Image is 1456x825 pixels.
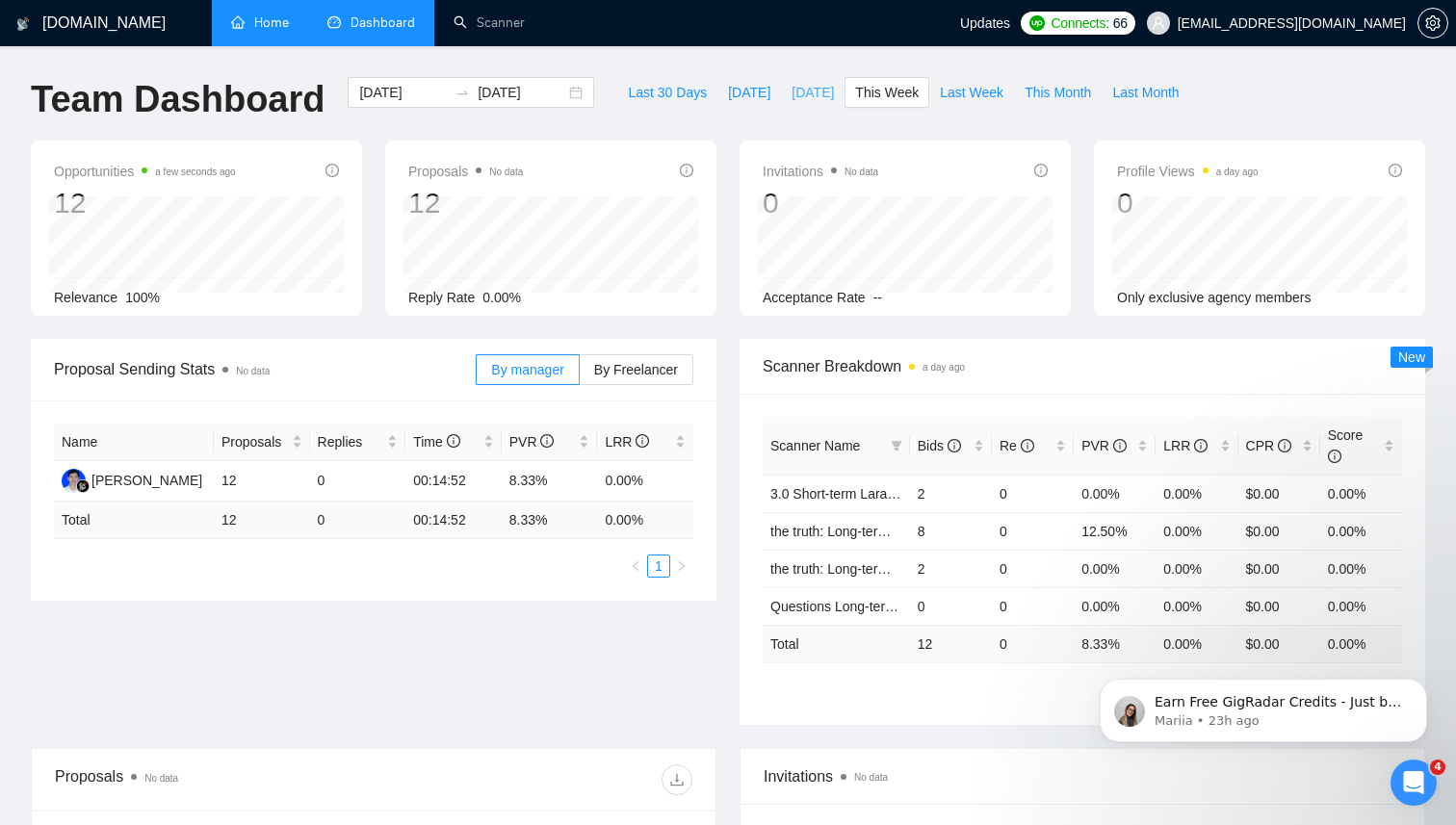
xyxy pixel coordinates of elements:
[992,587,1074,625] td: 0
[54,357,476,381] span: Proposal Sending Stats
[617,77,717,108] button: Last 30 Days
[940,82,1003,103] span: Last Week
[408,290,475,305] span: Reply Rate
[1238,625,1320,662] td: $ 0.00
[1074,587,1156,625] td: 0.00%
[1328,450,1341,463] span: info-circle
[405,502,502,539] td: 00:14:52
[54,424,214,461] th: Name
[670,554,693,578] li: Next Page
[1238,512,1320,550] td: $0.00
[1328,427,1364,464] span: Score
[144,773,178,784] span: No data
[1074,475,1156,512] td: 0.00%
[1034,164,1048,177] span: info-circle
[455,85,470,100] span: swap-right
[454,14,525,31] a: searchScanner
[845,167,878,177] span: No data
[1000,438,1034,453] span: Re
[763,625,910,662] td: Total
[489,167,523,177] span: No data
[636,434,649,448] span: info-circle
[1113,13,1128,34] span: 66
[992,475,1074,512] td: 0
[910,550,992,587] td: 2
[1117,160,1259,183] span: Profile Views
[1216,167,1259,177] time: a day ago
[792,82,834,103] span: [DATE]
[1156,587,1237,625] td: 0.00%
[1156,512,1237,550] td: 0.00%
[1430,760,1445,775] span: 4
[214,502,310,539] td: 12
[54,290,117,305] span: Relevance
[447,434,460,448] span: info-circle
[478,82,565,103] input: End date
[770,561,985,577] a: the truth: Long-term laravel gigradar
[1246,438,1291,453] span: CPR
[648,555,669,577] a: 1
[214,424,310,461] th: Proposals
[491,362,563,377] span: By manager
[1389,164,1402,177] span: info-circle
[1238,550,1320,587] td: $0.00
[770,486,904,502] a: 3.0 Short-term Laravel
[1156,550,1237,587] td: 0.00%
[236,366,270,376] span: No data
[1156,625,1237,662] td: 0.00 %
[763,354,1402,378] span: Scanner Breakdown
[597,502,693,539] td: 0.00 %
[992,550,1074,587] td: 0
[770,438,860,453] span: Scanner Name
[325,164,339,177] span: info-circle
[1021,439,1034,452] span: info-circle
[1194,439,1208,452] span: info-circle
[16,9,30,39] img: logo
[763,185,878,221] div: 0
[628,82,707,103] span: Last 30 Days
[310,424,406,461] th: Replies
[413,434,459,450] span: Time
[663,772,691,787] span: download
[676,560,688,572] span: right
[992,625,1074,662] td: 0
[1417,8,1448,39] button: setting
[1074,625,1156,662] td: 8.33 %
[54,185,236,221] div: 12
[992,512,1074,550] td: 0
[597,461,693,502] td: 0.00%
[605,434,649,450] span: LRR
[910,587,992,625] td: 0
[1014,77,1102,108] button: This Month
[1278,439,1291,452] span: info-circle
[1074,550,1156,587] td: 0.00%
[781,77,845,108] button: [DATE]
[408,160,523,183] span: Proposals
[155,167,235,177] time: a few seconds ago
[54,502,214,539] td: Total
[1418,15,1447,31] span: setting
[214,461,310,502] td: 12
[1117,185,1259,221] div: 0
[1417,15,1448,31] a: setting
[918,438,961,453] span: Bids
[929,77,1014,108] button: Last Week
[960,15,1010,31] span: Updates
[1029,15,1045,31] img: upwork-logo.png
[1025,82,1091,103] span: This Month
[351,14,415,31] span: Dashboard
[845,77,929,108] button: This Week
[359,82,447,103] input: Start date
[873,290,882,305] span: --
[891,440,902,451] span: filter
[680,164,693,177] span: info-circle
[910,512,992,550] td: 8
[887,431,906,460] span: filter
[509,434,555,450] span: PVR
[1112,82,1179,103] span: Last Month
[1071,638,1456,773] iframe: Intercom notifications message
[923,362,965,373] time: a day ago
[310,502,406,539] td: 0
[231,14,289,31] a: homeHome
